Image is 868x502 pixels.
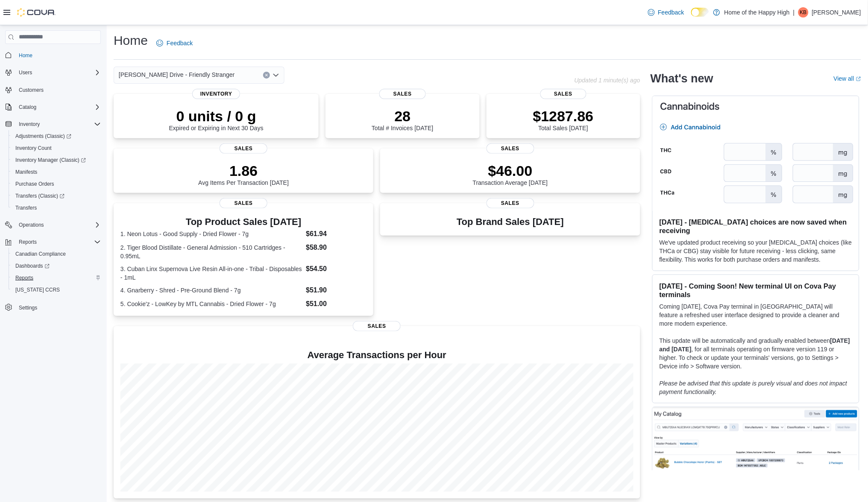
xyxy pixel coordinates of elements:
h1: Home [114,32,148,49]
span: Adjustments (Classic) [15,133,71,140]
button: Customers [2,84,104,96]
p: $46.00 [473,162,548,179]
span: Sales [220,143,267,154]
span: Catalog [19,104,36,111]
span: Home [15,50,101,61]
a: Inventory Count [12,143,55,153]
span: Inventory Count [12,143,101,153]
span: Users [19,69,32,76]
a: Transfers [12,203,40,213]
a: Adjustments (Classic) [9,130,104,142]
dt: 1. Neon Lotus - Good Supply - Dried Flower - 7g [120,230,302,238]
button: Catalog [2,101,104,113]
h3: Top Product Sales [DATE] [120,217,367,227]
span: Adjustments (Classic) [12,131,101,141]
h3: [DATE] - [MEDICAL_DATA] choices are now saved when receiving [660,218,852,235]
dd: $51.90 [306,285,367,295]
button: Operations [2,219,104,231]
dd: $54.50 [306,264,367,274]
span: Canadian Compliance [12,249,101,259]
span: Inventory Manager (Classic) [15,157,86,163]
button: Open list of options [273,72,279,79]
p: 1.86 [198,162,289,179]
input: Dark Mode [691,8,709,17]
h2: What's new [651,72,713,85]
p: $1287.86 [533,108,594,125]
a: [US_STATE] CCRS [12,285,63,295]
span: Purchase Orders [12,179,101,189]
span: Reports [19,239,37,245]
a: Customers [15,85,47,95]
a: Home [15,50,36,61]
button: Catalog [15,102,40,112]
dt: 4. Gnarberry - Shred - Pre-Ground Blend - 7g [120,286,302,295]
h4: Average Transactions per Hour [120,350,633,360]
a: Feedback [645,4,688,21]
a: Dashboards [9,260,104,272]
p: This update will be automatically and gradually enabled between , for all terminals operating on ... [660,336,852,371]
span: Transfers (Classic) [15,193,65,199]
button: Clear input [263,72,270,79]
span: Sales [487,198,534,208]
span: Inventory [192,89,240,99]
span: Inventory Manager (Classic) [12,155,101,165]
div: Total # Invoices [DATE] [372,108,433,131]
p: [PERSON_NAME] [812,7,861,18]
span: Canadian Compliance [15,251,66,257]
span: Purchase Orders [15,181,54,187]
em: Please be advised that this update is purely visual and does not impact payment functionality. [660,380,847,395]
span: Feedback [658,8,684,17]
button: Inventory [2,118,104,130]
p: 0 units / 0 g [169,108,264,125]
button: Canadian Compliance [9,248,104,260]
button: Reports [9,272,104,284]
dt: 5. Cookie'z - LowKey by MTL Cannabis - Dried Flower - 7g [120,300,302,308]
button: Manifests [9,166,104,178]
span: Sales [353,321,401,331]
nav: Complex example [5,46,101,336]
span: Settings [15,302,101,312]
div: Expired or Expiring in Next 30 Days [169,108,264,131]
p: Updated 1 minute(s) ago [575,77,640,84]
a: Transfers (Classic) [12,191,68,201]
span: Transfers [12,203,101,213]
dd: $51.00 [306,299,367,309]
span: Reports [15,237,101,247]
button: Users [2,67,104,79]
a: Transfers (Classic) [9,190,104,202]
dt: 3. Cuban Linx Supernova Live Resin All-in-one - Tribal - Disposables - 1mL [120,265,302,282]
a: Inventory Manager (Classic) [9,154,104,166]
button: [US_STATE] CCRS [9,284,104,296]
span: Customers [15,85,101,95]
span: Reports [15,274,33,281]
span: Manifests [15,169,37,175]
h3: Top Brand Sales [DATE] [457,217,564,227]
dd: $61.94 [306,229,367,239]
span: KB [800,7,807,18]
div: Transaction Average [DATE] [473,162,548,186]
svg: External link [856,76,861,82]
img: Cova [17,8,56,17]
h3: [DATE] - Coming Soon! New terminal UI on Cova Pay terminals [660,282,852,299]
span: Dashboards [12,261,101,271]
span: Washington CCRS [12,285,101,295]
span: Customers [19,87,44,93]
a: View allExternal link [834,75,861,82]
span: Inventory [15,119,101,129]
button: Reports [2,236,104,248]
button: Inventory Count [9,142,104,154]
button: Operations [15,220,47,230]
span: Feedback [167,39,193,47]
button: Settings [2,301,104,313]
button: Inventory [15,119,43,129]
p: Home of the Happy High [724,7,790,18]
span: Operations [19,222,44,228]
span: Inventory [19,121,40,128]
button: Purchase Orders [9,178,104,190]
span: Transfers [15,204,37,211]
span: Transfers (Classic) [12,191,101,201]
span: [US_STATE] CCRS [15,286,60,293]
p: Coming [DATE], Cova Pay terminal in [GEOGRAPHIC_DATA] will feature a refreshed user interface des... [660,302,852,328]
a: Canadian Compliance [12,249,69,259]
a: Settings [15,303,41,313]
